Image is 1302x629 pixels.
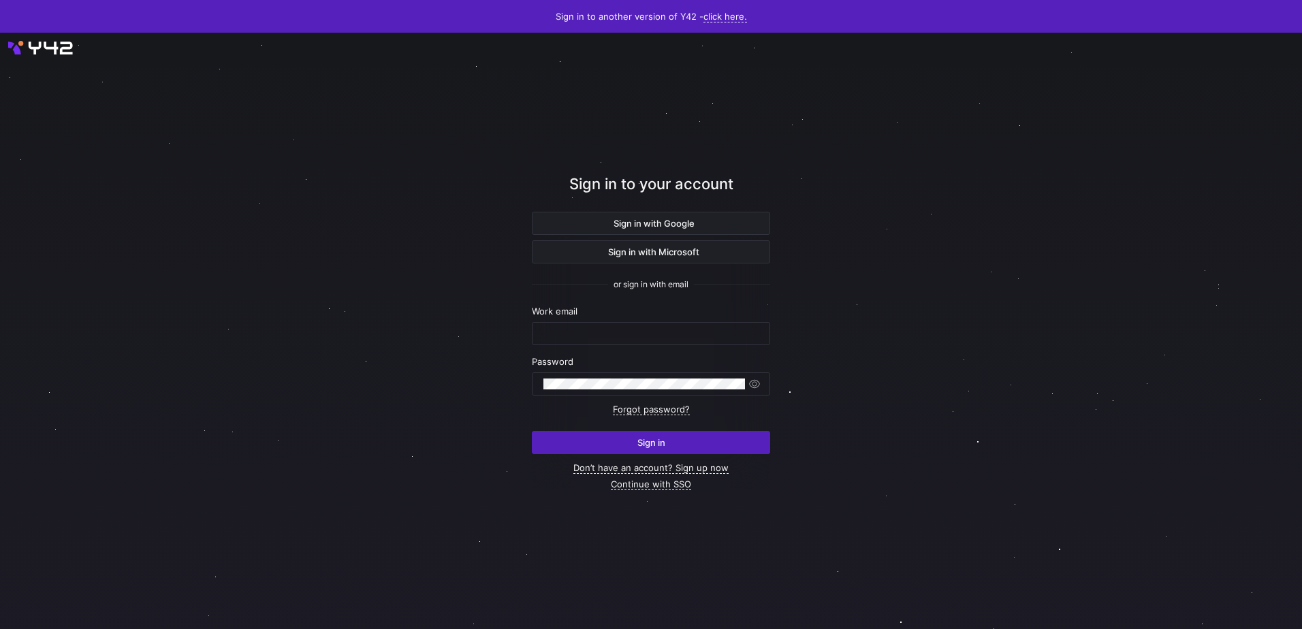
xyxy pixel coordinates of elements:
[637,437,665,448] span: Sign in
[532,306,577,317] span: Work email
[532,173,770,212] div: Sign in to your account
[532,240,770,263] button: Sign in with Microsoft
[532,356,573,367] span: Password
[613,404,690,415] a: Forgot password?
[611,479,691,490] a: Continue with SSO
[608,218,695,229] span: Sign in with Google
[614,280,688,289] span: or sign in with email
[703,11,747,22] a: click here.
[603,246,699,257] span: Sign in with Microsoft
[573,462,729,474] a: Don’t have an account? Sign up now
[532,212,770,235] button: Sign in with Google
[532,431,770,454] button: Sign in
